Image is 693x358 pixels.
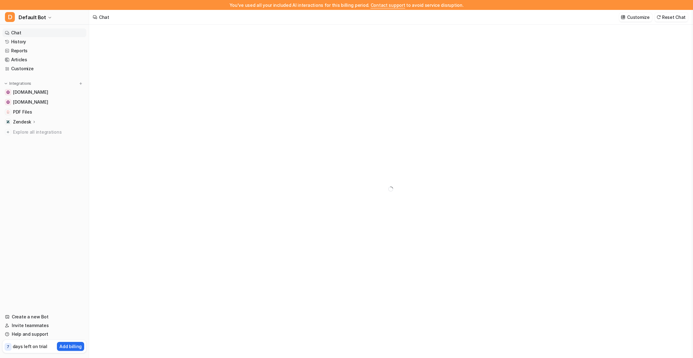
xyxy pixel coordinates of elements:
[2,128,86,136] a: Explore all integrations
[2,64,86,73] a: Customize
[2,55,86,64] a: Articles
[59,343,82,350] p: Add billing
[6,120,10,124] img: Zendesk
[2,80,33,87] button: Integrations
[371,2,405,8] span: Contact support
[19,13,46,22] span: Default Bot
[2,108,86,116] a: PDF FilesPDF Files
[13,127,84,137] span: Explore all integrations
[6,110,10,114] img: PDF Files
[2,28,86,37] a: Chat
[619,13,652,22] button: Customize
[621,15,625,19] img: customize
[13,89,48,95] span: [DOMAIN_NAME]
[2,321,86,330] a: Invite teammates
[6,100,10,104] img: bitfunded.gitbook.io
[2,88,86,97] a: www.bitfunded.com[DOMAIN_NAME]
[9,81,31,86] p: Integrations
[2,313,86,321] a: Create a new Bot
[655,13,688,22] button: Reset Chat
[6,90,10,94] img: www.bitfunded.com
[5,129,11,135] img: explore all integrations
[2,46,86,55] a: Reports
[13,343,47,350] p: days left on trial
[2,330,86,339] a: Help and support
[2,37,86,46] a: History
[627,14,649,20] p: Customize
[13,99,48,105] span: [DOMAIN_NAME]
[57,342,84,351] button: Add billing
[2,98,86,106] a: bitfunded.gitbook.io[DOMAIN_NAME]
[99,14,109,20] div: Chat
[4,81,8,86] img: expand menu
[656,15,661,19] img: reset
[79,81,83,86] img: menu_add.svg
[7,344,9,350] p: 7
[13,119,31,125] p: Zendesk
[13,109,32,115] span: PDF Files
[5,12,15,22] span: D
